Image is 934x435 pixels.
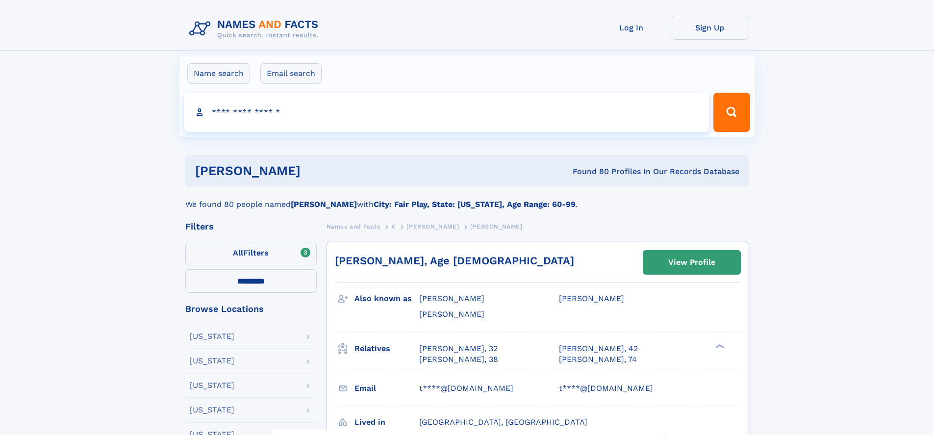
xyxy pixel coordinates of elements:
div: ❯ [713,343,725,349]
a: Log In [592,16,671,40]
h1: [PERSON_NAME] [195,165,437,177]
label: Name search [187,63,250,84]
div: Browse Locations [185,305,317,313]
a: [PERSON_NAME], 38 [419,354,498,365]
b: City: Fair Play, State: [US_STATE], Age Range: 60-99 [374,200,576,209]
a: [PERSON_NAME], 32 [419,343,498,354]
input: search input [184,93,709,132]
a: K [391,220,396,232]
h3: Also known as [354,290,419,307]
span: [PERSON_NAME] [419,294,484,303]
a: [PERSON_NAME] [406,220,459,232]
span: K [391,223,396,230]
div: Filters [185,222,317,231]
span: [PERSON_NAME] [419,309,484,319]
span: [GEOGRAPHIC_DATA], [GEOGRAPHIC_DATA] [419,417,587,427]
img: Logo Names and Facts [185,16,327,42]
b: [PERSON_NAME] [291,200,357,209]
a: View Profile [643,251,740,274]
span: [PERSON_NAME] [470,223,523,230]
div: [US_STATE] [190,406,234,414]
a: Sign Up [671,16,749,40]
label: Email search [260,63,322,84]
a: [PERSON_NAME], Age [DEMOGRAPHIC_DATA] [335,255,574,267]
label: Filters [185,242,317,265]
div: View Profile [668,251,715,274]
h3: Lived in [354,414,419,431]
a: Names and Facts [327,220,380,232]
a: [PERSON_NAME], 74 [559,354,637,365]
span: All [233,248,243,257]
a: [PERSON_NAME], 42 [559,343,638,354]
div: Found 80 Profiles In Our Records Database [436,166,739,177]
div: [US_STATE] [190,382,234,389]
span: [PERSON_NAME] [406,223,459,230]
h3: Email [354,380,419,397]
div: [US_STATE] [190,333,234,340]
div: We found 80 people named with . [185,187,749,210]
div: [US_STATE] [190,357,234,365]
span: [PERSON_NAME] [559,294,624,303]
h3: Relatives [354,340,419,357]
button: Search Button [713,93,750,132]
